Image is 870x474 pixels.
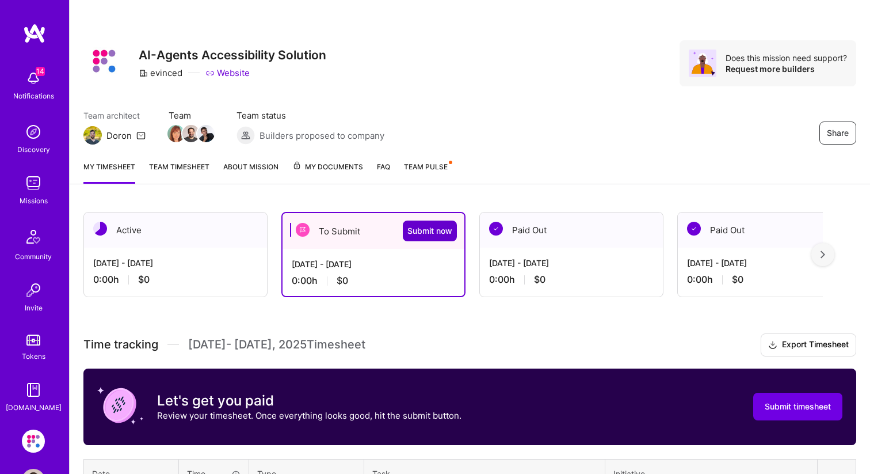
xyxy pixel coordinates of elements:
[761,333,856,357] button: Export Timesheet
[139,48,326,62] h3: AI-Agents Accessibility Solution
[534,274,545,286] span: $0
[97,382,143,429] img: coin
[819,122,856,145] button: Share
[22,120,45,143] img: discovery
[20,223,47,251] img: Community
[149,161,209,184] a: Team timesheet
[687,274,852,286] div: 0:00 h
[236,109,384,122] span: Team status
[223,161,278,184] a: About Mission
[167,125,185,142] img: Team Member Avatar
[15,251,52,263] div: Community
[23,23,46,44] img: logo
[687,257,852,269] div: [DATE] - [DATE]
[184,124,199,143] a: Team Member Avatar
[169,109,213,122] span: Team
[22,279,45,302] img: Invite
[22,67,45,90] img: bell
[13,90,54,102] div: Notifications
[22,430,45,453] img: Evinced: AI-Agents Accessibility Solution
[83,161,135,184] a: My timesheet
[687,222,701,236] img: Paid Out
[83,338,158,352] span: Time tracking
[83,126,102,145] img: Team Architect
[136,131,146,140] i: icon Mail
[489,274,654,286] div: 0:00 h
[283,213,464,249] div: To Submit
[205,67,250,79] a: Website
[169,124,184,143] a: Team Member Avatar
[157,409,461,422] p: Review your timesheet. Once everything looks good, hit the submit button.
[236,126,255,145] img: Builders proposed to company
[199,124,213,143] a: Team Member Avatar
[138,274,150,286] span: $0
[22,172,45,195] img: teamwork
[292,161,363,184] a: My Documents
[6,401,62,414] div: [DOMAIN_NAME]
[139,67,182,79] div: evinced
[182,125,200,142] img: Team Member Avatar
[726,52,847,63] div: Does this mission need support?
[83,109,146,122] span: Team architect
[83,40,125,82] img: Company Logo
[93,257,258,269] div: [DATE] - [DATE]
[678,213,861,248] div: Paid Out
[296,223,310,237] img: To Submit
[93,222,107,236] img: Active
[404,162,448,171] span: Team Pulse
[157,392,461,409] h3: Let's get you paid
[489,257,654,269] div: [DATE] - [DATE]
[84,213,267,248] div: Active
[337,275,348,287] span: $0
[292,258,455,270] div: [DATE] - [DATE]
[765,401,831,412] span: Submit timesheet
[489,222,503,236] img: Paid Out
[139,69,148,78] i: icon CompanyGray
[480,213,663,248] div: Paid Out
[197,125,215,142] img: Team Member Avatar
[260,130,384,142] span: Builders proposed to company
[292,275,455,287] div: 0:00 h
[404,161,451,184] a: Team Pulse
[22,378,45,401] img: guide book
[26,335,40,346] img: tokens
[93,274,258,286] div: 0:00 h
[827,127,849,139] span: Share
[19,430,48,453] a: Evinced: AI-Agents Accessibility Solution
[106,130,132,142] div: Doron
[17,143,50,156] div: Discovery
[22,350,45,362] div: Tokens
[36,67,45,76] span: 14
[292,161,363,173] span: My Documents
[403,221,457,241] button: Submit now
[726,63,847,74] div: Request more builders
[768,339,777,351] i: icon Download
[20,195,48,207] div: Missions
[821,251,825,259] img: right
[732,274,743,286] span: $0
[753,393,842,420] button: Submit timesheet
[188,338,365,352] span: [DATE] - [DATE] , 2025 Timesheet
[689,50,716,77] img: Avatar
[25,302,43,314] div: Invite
[377,161,390,184] a: FAQ
[407,225,452,237] span: Submit now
